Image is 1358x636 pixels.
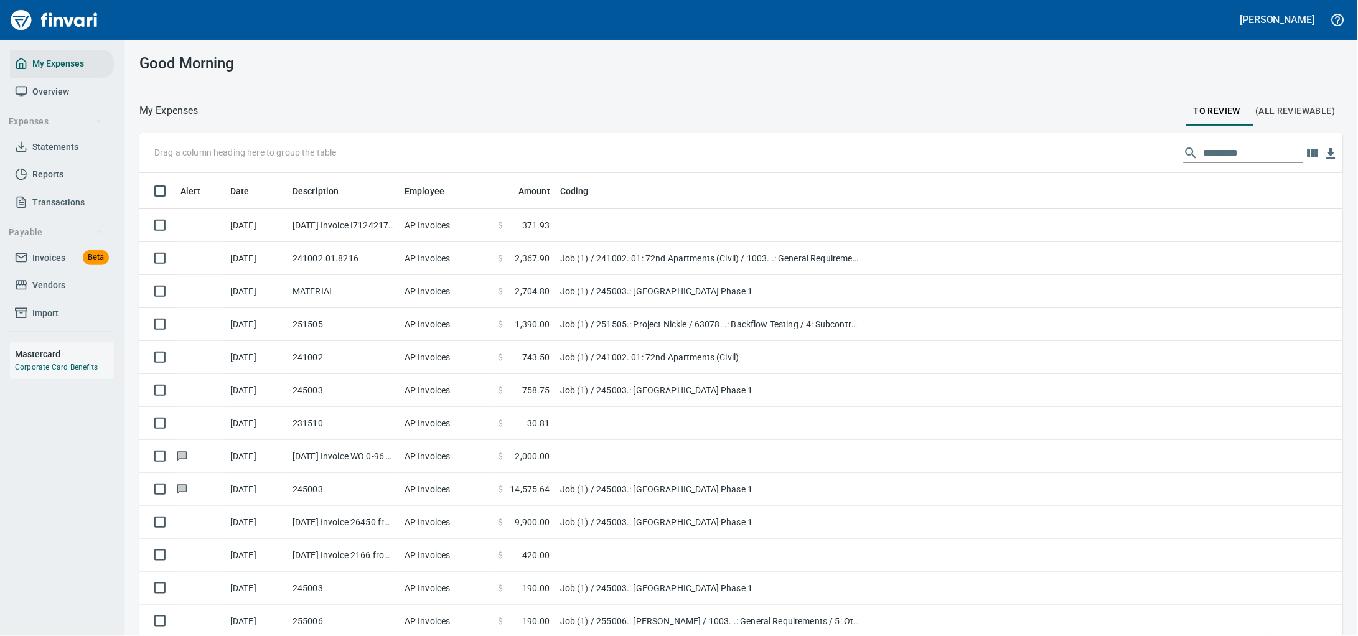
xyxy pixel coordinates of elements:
[288,440,400,473] td: [DATE] Invoice WO 0-96 from [GEOGRAPHIC_DATA] (1-10174)
[15,363,98,372] a: Corporate Card Benefits
[32,278,65,293] span: Vendors
[502,184,550,199] span: Amount
[139,103,199,118] p: My Expenses
[555,473,866,506] td: Job (1) / 245003.: [GEOGRAPHIC_DATA] Phase 1
[498,417,503,429] span: $
[10,161,114,189] a: Reports
[555,341,866,374] td: Job (1) / 241002. 01: 72nd Apartments (Civil)
[1237,10,1318,29] button: [PERSON_NAME]
[400,242,493,275] td: AP Invoices
[180,184,200,199] span: Alert
[32,56,84,72] span: My Expenses
[560,184,589,199] span: Coding
[527,417,550,429] span: 30.81
[10,78,114,106] a: Overview
[176,452,189,460] span: Has messages
[400,473,493,506] td: AP Invoices
[1303,144,1322,162] button: Choose columns to display
[7,5,101,35] img: Finvari
[83,250,109,264] span: Beta
[32,167,63,182] span: Reports
[288,209,400,242] td: [DATE] Invoice I7124217 from [PERSON_NAME] Company Inc. (1-10431)
[32,139,78,155] span: Statements
[400,341,493,374] td: AP Invoices
[498,318,503,330] span: $
[139,55,521,72] h3: Good Morning
[225,440,288,473] td: [DATE]
[288,506,400,539] td: [DATE] Invoice 26450 from [US_STATE] Block & Paver Manufacturing, Inc. (1-10163)
[498,582,503,594] span: $
[405,184,461,199] span: Employee
[560,184,605,199] span: Coding
[498,483,503,495] span: $
[518,184,550,199] span: Amount
[225,473,288,506] td: [DATE]
[498,450,503,462] span: $
[32,306,59,321] span: Import
[288,473,400,506] td: 245003
[498,285,503,297] span: $
[288,275,400,308] td: MATERIAL
[139,103,199,118] nav: breadcrumb
[1322,144,1341,163] button: Download Table
[225,275,288,308] td: [DATE]
[225,308,288,341] td: [DATE]
[288,407,400,440] td: 231510
[288,572,400,605] td: 245003
[225,341,288,374] td: [DATE]
[10,271,114,299] a: Vendors
[230,184,250,199] span: Date
[288,242,400,275] td: 241002.01.8216
[400,440,493,473] td: AP Invoices
[4,221,108,244] button: Payable
[515,516,550,528] span: 9,900.00
[498,351,503,363] span: $
[15,347,114,361] h6: Mastercard
[1194,103,1241,119] span: To Review
[225,407,288,440] td: [DATE]
[515,285,550,297] span: 2,704.80
[522,219,550,231] span: 371.93
[498,516,503,528] span: $
[400,407,493,440] td: AP Invoices
[515,318,550,330] span: 1,390.00
[555,242,866,275] td: Job (1) / 241002. 01: 72nd Apartments (Civil) / 1003. .: General Requirements / 5: Other
[510,483,550,495] span: 14,575.64
[4,110,108,133] button: Expenses
[400,374,493,407] td: AP Invoices
[522,615,550,627] span: 190.00
[400,308,493,341] td: AP Invoices
[555,275,866,308] td: Job (1) / 245003.: [GEOGRAPHIC_DATA] Phase 1
[225,506,288,539] td: [DATE]
[555,308,866,341] td: Job (1) / 251505.: Project Nickle / 63078. .: Backflow Testing / 4: Subcontractors
[400,209,493,242] td: AP Invoices
[225,242,288,275] td: [DATE]
[293,184,339,199] span: Description
[225,374,288,407] td: [DATE]
[522,351,550,363] span: 743.50
[288,308,400,341] td: 251505
[225,209,288,242] td: [DATE]
[515,450,550,462] span: 2,000.00
[288,539,400,572] td: [DATE] Invoice 2166 from Freedom Flagging LLC (1-39149)
[522,582,550,594] span: 190.00
[400,275,493,308] td: AP Invoices
[288,374,400,407] td: 245003
[522,384,550,396] span: 758.75
[10,50,114,78] a: My Expenses
[1256,103,1336,119] span: (All Reviewable)
[515,252,550,264] span: 2,367.90
[176,485,189,493] span: Has messages
[9,225,103,240] span: Payable
[498,384,503,396] span: $
[9,114,103,129] span: Expenses
[498,549,503,561] span: $
[293,184,355,199] span: Description
[1240,13,1315,26] h5: [PERSON_NAME]
[405,184,444,199] span: Employee
[400,572,493,605] td: AP Invoices
[10,189,114,217] a: Transactions
[498,252,503,264] span: $
[400,539,493,572] td: AP Invoices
